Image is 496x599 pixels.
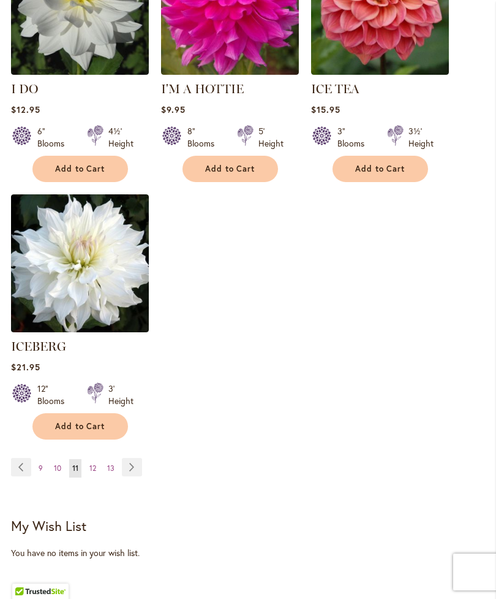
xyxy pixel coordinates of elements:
a: 10 [51,459,64,478]
a: ICE TEA [311,82,359,96]
iframe: Launch Accessibility Center [9,555,43,590]
span: Add to Cart [55,421,105,432]
a: I'M A HOTTIE [161,82,244,96]
span: $15.95 [311,104,340,115]
button: Add to Cart [333,156,428,182]
span: $21.95 [11,361,40,373]
a: I DO [11,66,149,77]
div: 3½' Height [408,125,434,150]
strong: My Wish List [11,517,86,535]
span: $12.95 [11,104,40,115]
span: Add to Cart [355,164,405,174]
a: 13 [104,459,118,478]
button: Add to Cart [182,156,278,182]
div: 3' Height [108,383,133,407]
a: I DO [11,82,38,96]
button: Add to Cart [32,413,128,440]
img: ICEBERG [11,194,149,332]
span: Add to Cart [205,164,255,174]
span: 12 [89,464,96,473]
div: 5' Height [258,125,284,150]
div: 3" Blooms [337,125,372,150]
div: You have no items in your wish list. [11,547,485,559]
a: 12 [86,459,99,478]
span: 10 [54,464,61,473]
div: 4½' Height [108,125,133,150]
div: 6" Blooms [37,125,72,150]
a: I'm A Hottie [161,66,299,77]
span: Add to Cart [55,164,105,174]
span: 9 [39,464,43,473]
span: 11 [72,464,78,473]
a: 9 [36,459,46,478]
span: 13 [107,464,115,473]
a: ICE TEA [311,66,449,77]
div: 8" Blooms [187,125,222,150]
a: ICEBERG [11,339,66,354]
a: ICEBERG [11,323,149,335]
div: 12" Blooms [37,383,72,407]
button: Add to Cart [32,156,128,182]
span: $9.95 [161,104,186,115]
